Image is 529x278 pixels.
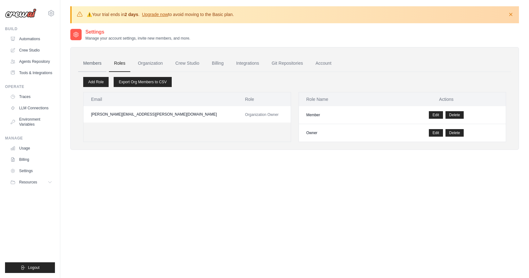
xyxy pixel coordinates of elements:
th: Role [237,92,290,106]
a: Crew Studio [170,55,204,72]
th: Actions [387,92,506,106]
span: Logout [28,265,40,270]
p: Your trial ends in . to avoid moving to the Basic plan. [87,11,234,18]
div: Build [5,26,55,31]
a: Account [310,55,337,72]
div: Operate [5,84,55,89]
a: Export Org Members to CSV [114,77,172,87]
a: Organization [133,55,168,72]
img: Logo [5,8,36,18]
a: Automations [8,34,55,44]
a: Roles [109,55,130,72]
button: Logout [5,262,55,273]
th: Email [84,92,237,106]
a: Agents Repository [8,57,55,67]
button: Delete [445,129,464,137]
a: Billing [207,55,229,72]
p: Manage your account settings, invite new members, and more. [85,36,190,41]
a: Billing [8,155,55,165]
a: Settings [8,166,55,176]
a: Edit [429,129,443,137]
a: Members [78,55,106,72]
button: Delete [445,111,464,119]
a: Add Role [83,77,109,87]
a: Crew Studio [8,45,55,55]
td: Member [299,106,387,124]
div: Manage [5,136,55,141]
h2: Settings [85,28,190,36]
td: Owner [299,124,387,142]
a: Environment Variables [8,114,55,129]
a: Traces [8,92,55,102]
a: Integrations [231,55,264,72]
th: Role Name [299,92,387,106]
span: Organization Owner [245,112,278,117]
strong: ⚠️ [87,12,92,17]
a: Git Repositories [267,55,308,72]
button: Resources [8,177,55,187]
a: Tools & Integrations [8,68,55,78]
a: LLM Connections [8,103,55,113]
a: Upgrade now [142,12,168,17]
a: Usage [8,143,55,153]
a: Edit [429,111,443,119]
td: [PERSON_NAME][EMAIL_ADDRESS][PERSON_NAME][DOMAIN_NAME] [84,106,237,123]
span: Resources [19,180,37,185]
strong: 2 days [125,12,138,17]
